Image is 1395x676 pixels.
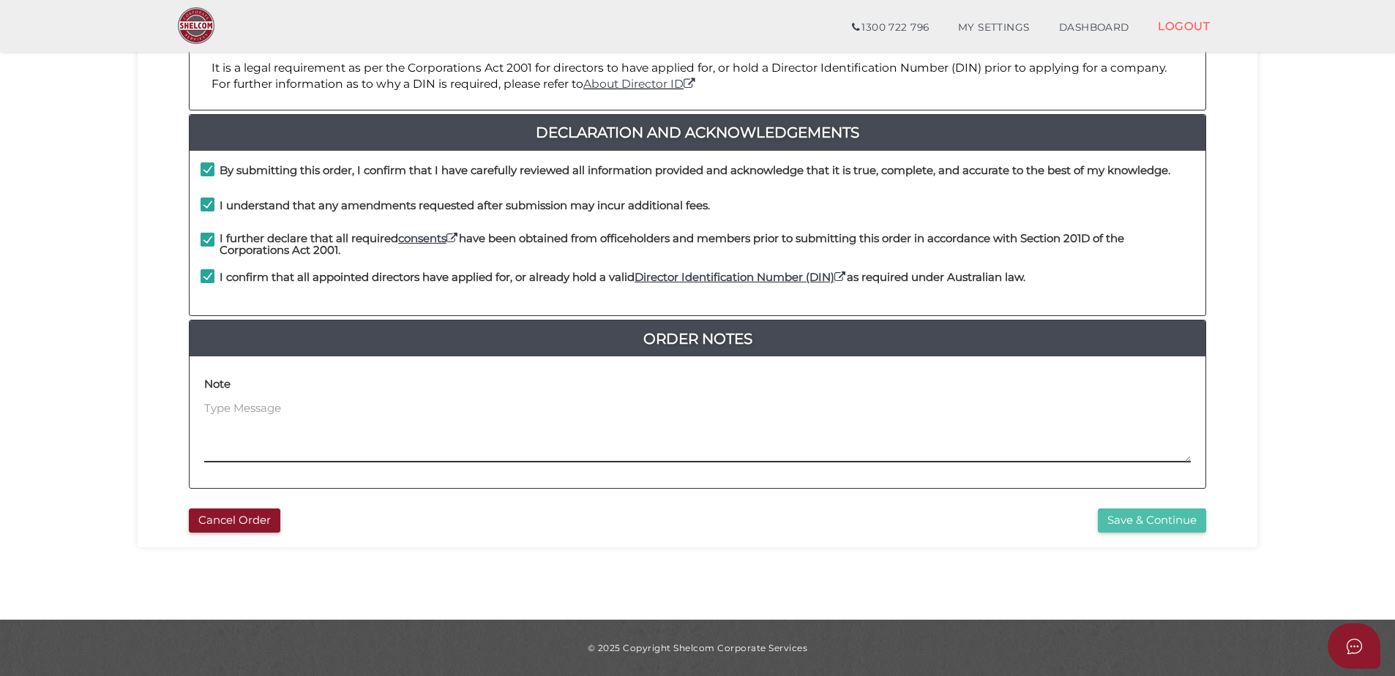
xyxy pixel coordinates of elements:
a: consents [398,231,459,245]
a: LOGOUT [1143,11,1224,41]
h4: Note [204,378,231,391]
a: Order Notes [190,327,1205,350]
h4: I confirm that all appointed directors have applied for, or already hold a valid as required unde... [220,271,1025,284]
a: About Director ID [583,77,697,91]
button: Open asap [1328,623,1380,669]
h4: Director ID [212,42,1183,54]
a: MY SETTINGS [943,13,1044,42]
button: Cancel Order [189,508,280,533]
div: © 2025 Copyright Shelcom Corporate Services [149,642,1246,654]
h4: I understand that any amendments requested after submission may incur additional fees. [220,200,710,212]
a: Director Identification Number (DIN) [635,270,847,284]
h4: By submitting this order, I confirm that I have carefully reviewed all information provided and a... [220,165,1170,177]
p: It is a legal requirement as per the Corporations Act 2001 for directors to have applied for, or ... [212,60,1183,93]
a: Declaration And Acknowledgements [190,121,1205,144]
a: 1300 722 796 [837,13,943,42]
a: DASHBOARD [1044,13,1144,42]
button: Save & Continue [1098,508,1206,533]
h4: I further declare that all required have been obtained from officeholders and members prior to su... [220,233,1194,257]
